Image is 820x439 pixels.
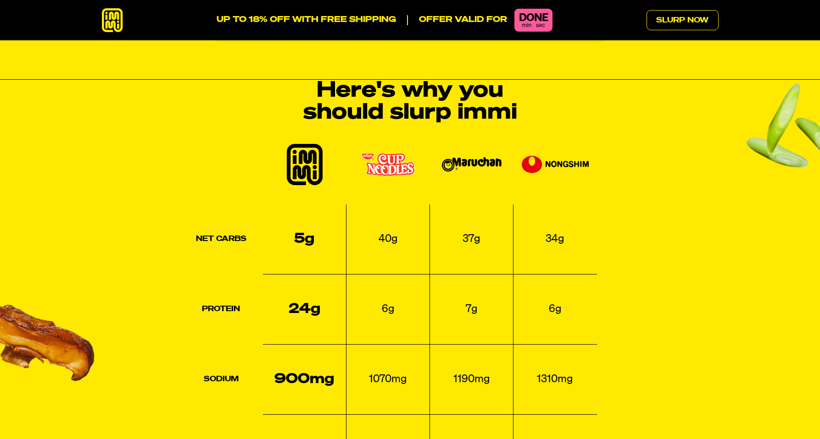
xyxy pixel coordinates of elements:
span: min [522,22,531,28]
img: Cup Noodles [362,153,415,176]
p: Offer valid for [407,15,507,25]
td: 6g [513,274,597,344]
a: Slurp Now [647,10,719,30]
td: 24g [263,274,346,344]
td: 1310mg [513,344,597,414]
th: Net Carbs [179,204,263,274]
div: DONE [519,12,548,23]
iframe: Marketing Popup [5,398,86,434]
td: 5g [263,204,346,274]
td: 6g [346,274,430,344]
th: Protein [179,274,263,344]
td: 1070mg [346,344,430,414]
td: 34g [513,204,597,274]
td: 40g [346,204,430,274]
img: Nongshim [522,156,589,173]
td: 37g [430,204,513,274]
td: 1190mg [430,344,513,414]
h2: Here's why you should slurp immi [296,80,525,124]
img: immi [287,144,323,185]
td: 7g [430,274,513,344]
p: UP TO 18% OFF WITH FREE SHIPPING [217,15,396,25]
th: Sodium [179,344,263,414]
span: sec [536,22,545,28]
td: 900mg [263,344,346,414]
img: Maruchan [442,157,502,172]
